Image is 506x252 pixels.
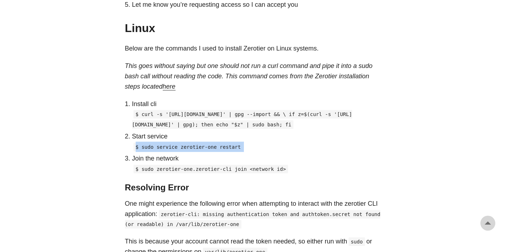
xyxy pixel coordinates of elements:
[125,199,381,229] p: One might experience the following error when attempting to interact with the zerotier CLI applic...
[132,153,381,164] p: Join the network
[132,110,352,129] code: $ curl -s '[URL][DOMAIN_NAME]' | gpg --import && \ if z=$(curl -s '[URL][DOMAIN_NAME]' | gpg); th...
[125,62,372,90] em: This goes without saying but one should not run a curl command and pipe it into a sudo bash call ...
[125,183,381,193] h3: Resolving Error
[134,143,243,151] code: $ sudo service zerotier-one restart
[480,216,495,231] a: go to top
[349,237,365,246] code: sudo
[132,99,381,109] p: Install cli
[125,21,381,35] h2: Linux
[125,43,381,54] p: Below are the commands I used to install Zerotier on Linux systems.
[163,83,176,90] a: here
[125,210,381,229] code: zerotier-cli: missing authentication token and authtoken.secret not found (or readable) in /var/l...
[132,131,381,142] p: Start service
[134,165,288,173] code: $ sudo zerotier-one.zerotier-cli join <network id>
